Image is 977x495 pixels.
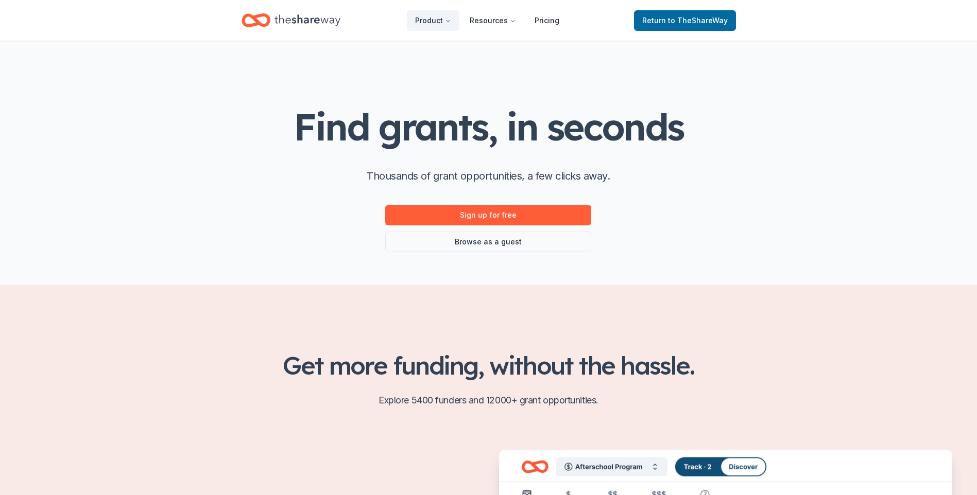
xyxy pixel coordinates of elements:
[407,8,568,32] nav: Main
[407,10,459,31] button: Product
[668,16,728,25] span: to TheShareWay
[385,205,591,225] a: Sign up for free
[526,10,568,31] a: Pricing
[242,392,736,409] p: Explore 5400 funders and 12000+ grant opportunities.
[385,232,591,252] a: Browse as a guest
[242,8,340,32] a: Home
[461,10,524,31] button: Resources
[634,10,736,31] a: Returnto TheShareWay
[242,351,736,380] h2: Get more funding, without the hassle.
[642,14,728,27] span: Return
[367,168,610,184] p: Thousands of grant opportunities, a few clicks away.
[294,107,683,147] h1: Find grants, in seconds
